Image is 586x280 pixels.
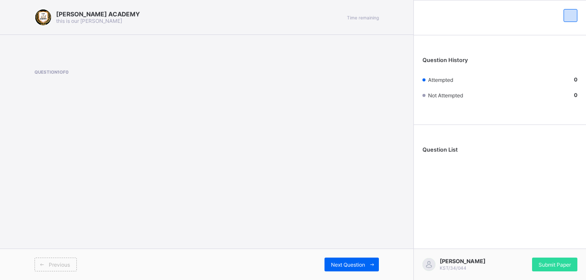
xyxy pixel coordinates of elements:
span: Submit Paper [539,261,571,268]
span: Question 1 of 0 [35,69,159,75]
span: KST/34/044 [440,265,466,271]
span: [PERSON_NAME] ACADEMY [56,10,140,18]
span: [PERSON_NAME] [440,258,485,264]
span: Previous [49,261,70,268]
span: this is our [PERSON_NAME] [56,18,122,24]
span: Time remaining [347,15,379,20]
span: Next Question [331,261,365,268]
b: 0 [574,76,577,83]
span: Not Attempted [428,92,463,99]
span: Attempted [428,77,453,83]
span: Question History [422,57,468,63]
b: 0 [574,92,577,98]
span: Question List [422,146,458,153]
